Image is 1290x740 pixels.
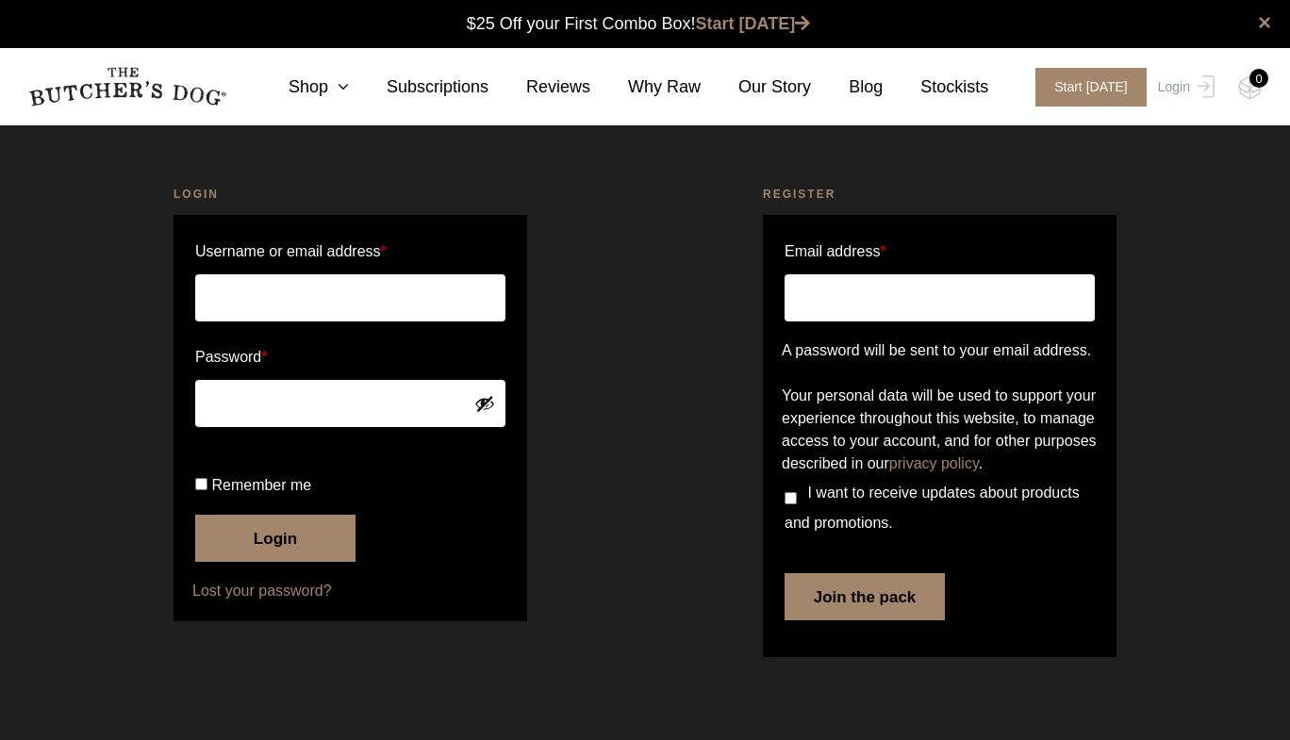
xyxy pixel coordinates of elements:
p: A password will be sent to your email address. [782,339,1098,362]
a: Stockists [883,74,988,100]
a: Login [1153,68,1215,107]
span: Start [DATE] [1035,68,1147,107]
input: I want to receive updates about products and promotions. [785,492,797,504]
img: TBD_Cart-Empty.png [1238,75,1262,100]
input: Remember me [195,478,207,490]
a: Our Story [701,74,811,100]
a: Reviews [488,74,590,100]
a: Why Raw [590,74,701,100]
div: 0 [1249,69,1268,88]
button: Login [195,515,356,562]
label: Username or email address [195,237,505,267]
p: Your personal data will be used to support your experience throughout this website, to manage acc... [782,385,1098,475]
a: Lost your password? [192,580,508,602]
label: Email address [785,237,886,267]
span: Remember me [211,477,311,493]
a: Blog [811,74,883,100]
a: Shop [251,74,349,100]
span: I want to receive updates about products and promotions. [785,485,1080,531]
button: Show password [474,393,495,414]
button: Join the pack [785,573,945,620]
a: Start [DATE] [1017,68,1153,107]
label: Password [195,342,505,372]
h2: Register [763,185,1116,204]
a: Start [DATE] [696,14,811,33]
a: close [1258,11,1271,34]
a: Subscriptions [349,74,488,100]
h2: Login [174,185,527,204]
a: privacy policy [889,455,979,471]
